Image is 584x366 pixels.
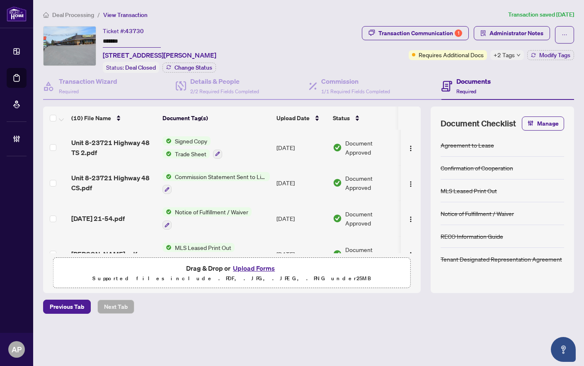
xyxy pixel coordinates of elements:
[71,173,156,193] span: Unit 8-23721 Highway 48 CS.pdf
[562,32,567,38] span: ellipsis
[456,88,476,95] span: Required
[480,30,486,36] span: solution
[527,50,574,60] button: Modify Tags
[400,130,462,165] td: [PERSON_NAME]
[494,50,515,60] span: +2 Tags
[455,29,462,37] div: 1
[172,243,235,252] span: MLS Leased Print Out
[159,107,273,130] th: Document Tag(s)
[103,26,144,36] div: Ticket #:
[441,118,516,129] span: Document Checklist
[7,6,27,22] img: logo
[276,114,310,123] span: Upload Date
[537,117,559,130] span: Manage
[174,65,212,70] span: Change Status
[551,337,576,362] button: Open asap
[273,107,330,130] th: Upload Date
[172,207,252,216] span: Notice of Fulfillment / Waiver
[441,163,513,172] div: Confirmation of Cooperation
[71,213,125,223] span: [DATE] 21-54.pdf
[162,172,172,181] img: Status Icon
[378,27,462,40] div: Transaction Communication
[97,10,100,19] li: /
[162,207,252,230] button: Status IconNotice of Fulfillment / Waiver
[419,50,484,59] span: Requires Additional Docs
[162,136,172,145] img: Status Icon
[456,76,491,86] h4: Documents
[103,62,159,73] div: Status:
[333,143,342,152] img: Document Status
[186,263,277,274] span: Drag & Drop or
[441,141,494,150] div: Agreement to Lease
[330,107,400,130] th: Status
[333,178,342,187] img: Document Status
[333,214,342,223] img: Document Status
[52,11,94,19] span: Deal Processing
[58,274,405,284] p: Supported files include .PDF, .JPG, .JPEG, .PNG under 25 MB
[273,201,330,236] td: [DATE]
[172,136,211,145] span: Signed Copy
[489,27,543,40] span: Administrator Notes
[273,165,330,201] td: [DATE]
[103,11,148,19] span: View Transaction
[43,12,49,18] span: home
[172,149,210,158] span: Trade Sheet
[50,300,84,313] span: Previous Tab
[53,258,410,288] span: Drag & Drop orUpload FormsSupported files include .PDF, .JPG, .JPEG, .PNG under25MB
[230,263,277,274] button: Upload Forms
[404,141,417,154] button: Logo
[162,207,172,216] img: Status Icon
[407,181,414,187] img: Logo
[12,344,22,355] span: AP
[273,130,330,165] td: [DATE]
[162,243,172,252] img: Status Icon
[333,250,342,259] img: Document Status
[59,76,117,86] h4: Transaction Wizard
[162,63,216,73] button: Change Status
[474,26,550,40] button: Administrator Notes
[522,116,564,131] button: Manage
[407,216,414,223] img: Logo
[59,88,79,95] span: Required
[43,300,91,314] button: Previous Tab
[333,114,350,123] span: Status
[125,27,144,35] span: 43730
[162,172,270,194] button: Status IconCommission Statement Sent to Listing Brokerage
[404,247,417,261] button: Logo
[400,236,462,272] td: [PERSON_NAME]
[400,165,462,201] td: [PERSON_NAME]
[71,114,111,123] span: (10) File Name
[441,209,514,218] div: Notice of Fulfillment / Waiver
[190,88,259,95] span: 2/2 Required Fields Completed
[71,138,156,158] span: Unit 8-23721 Highway 48 TS 2.pdf
[44,27,96,65] img: IMG-N12147891_1.jpg
[162,149,172,158] img: Status Icon
[508,10,574,19] article: Transaction saved [DATE]
[125,64,156,71] span: Deal Closed
[441,232,503,241] div: RECO Information Guide
[103,50,216,60] span: [STREET_ADDRESS][PERSON_NAME]
[273,236,330,272] td: [DATE]
[162,243,235,265] button: Status IconMLS Leased Print Out
[516,53,521,57] span: down
[71,249,137,259] span: [PERSON_NAME].pdf
[321,88,390,95] span: 1/1 Required Fields Completed
[345,245,397,263] span: Document Approved
[362,26,469,40] button: Transaction Communication1
[321,76,390,86] h4: Commission
[441,186,497,195] div: MLS Leased Print Out
[345,209,397,228] span: Document Approved
[345,138,397,157] span: Document Approved
[190,76,259,86] h4: Details & People
[68,107,159,130] th: (10) File Name
[400,201,462,236] td: [PERSON_NAME]
[404,212,417,225] button: Logo
[162,136,222,159] button: Status IconSigned CopyStatus IconTrade Sheet
[539,52,570,58] span: Modify Tags
[441,255,562,264] div: Tenant Designated Representation Agreement
[345,174,397,192] span: Document Approved
[172,172,270,181] span: Commission Statement Sent to Listing Brokerage
[407,145,414,152] img: Logo
[404,176,417,189] button: Logo
[407,252,414,258] img: Logo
